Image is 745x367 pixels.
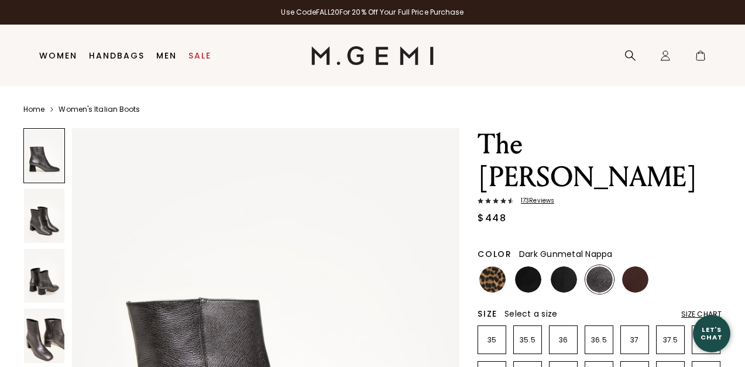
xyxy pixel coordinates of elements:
a: Women [39,51,77,60]
strong: FALL20 [316,7,339,17]
h2: Size [478,309,497,318]
img: The Cristina [24,308,64,362]
p: 38 [692,335,720,345]
p: 37.5 [657,335,684,345]
img: Dark Gunmetal Nappa [586,266,613,293]
p: 37 [621,335,648,345]
img: Chocolate Nappa [622,266,648,293]
div: $448 [478,211,506,225]
p: 35.5 [514,335,541,345]
a: 173Reviews [478,197,722,207]
p: 35 [478,335,506,345]
h2: Color [478,249,512,259]
div: Let's Chat [693,326,730,341]
div: Size Chart [681,310,722,319]
a: Men [156,51,177,60]
img: Leopard [479,266,506,293]
img: Black Nappa [551,266,577,293]
span: Dark Gunmetal Nappa [519,248,613,260]
span: Select a size [504,308,557,320]
img: The Cristina [24,249,64,303]
p: 36 [550,335,577,345]
h1: The [PERSON_NAME] [478,128,722,194]
span: 173 Review s [514,197,554,204]
img: M.Gemi [311,46,434,65]
img: The Cristina [24,188,64,242]
p: 36.5 [585,335,613,345]
a: Home [23,105,44,114]
img: Black Suede [515,266,541,293]
a: Women's Italian Boots [59,105,140,114]
a: Sale [188,51,211,60]
a: Handbags [89,51,145,60]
